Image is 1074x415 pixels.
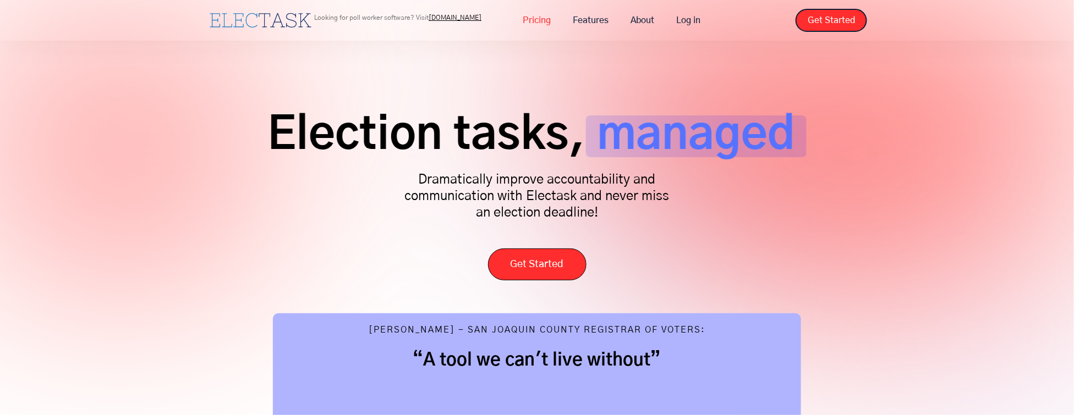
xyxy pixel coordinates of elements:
[429,14,481,21] a: [DOMAIN_NAME]
[796,9,867,32] a: Get Started
[512,9,562,32] a: Pricing
[314,14,481,21] p: Looking for poll worker software? Visit
[268,115,586,157] span: Election tasks,
[295,349,779,371] h2: “A tool we can't live without”
[488,248,587,281] a: Get Started
[586,115,807,157] span: managed
[620,9,666,32] a: About
[562,9,620,32] a: Features
[399,171,675,221] p: Dramatically improve accountability and communication with Electask and never miss an election de...
[369,324,705,338] div: [PERSON_NAME] - San Joaquin County Registrar of Voters:
[666,9,712,32] a: Log in
[207,10,314,30] a: home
